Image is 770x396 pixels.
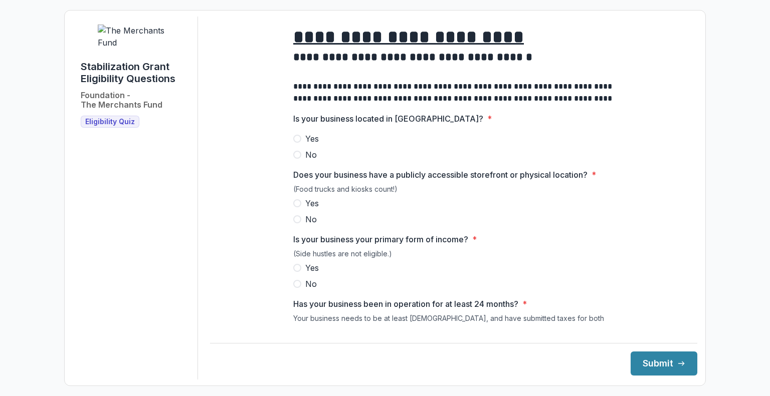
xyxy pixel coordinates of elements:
span: Eligibility Quiz [85,118,135,126]
span: Yes [305,133,319,145]
span: No [305,213,317,225]
p: Does your business have a publicly accessible storefront or physical location? [293,169,588,181]
div: (Side hustles are not eligible.) [293,249,614,262]
div: (Food trucks and kiosks count!) [293,185,614,197]
p: Has your business been in operation for at least 24 months? [293,298,518,310]
h2: Foundation - The Merchants Fund [81,91,162,110]
span: No [305,278,317,290]
span: Yes [305,262,319,274]
p: Is your business located in [GEOGRAPHIC_DATA]? [293,113,483,125]
span: Yes [305,197,319,209]
h1: Stabilization Grant Eligibility Questions [81,61,189,85]
div: Your business needs to be at least [DEMOGRAPHIC_DATA], and have submitted taxes for both 2023 and... [293,314,614,335]
span: No [305,149,317,161]
p: Is your business your primary form of income? [293,233,468,245]
button: Submit [631,351,697,375]
img: The Merchants Fund [98,25,173,49]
